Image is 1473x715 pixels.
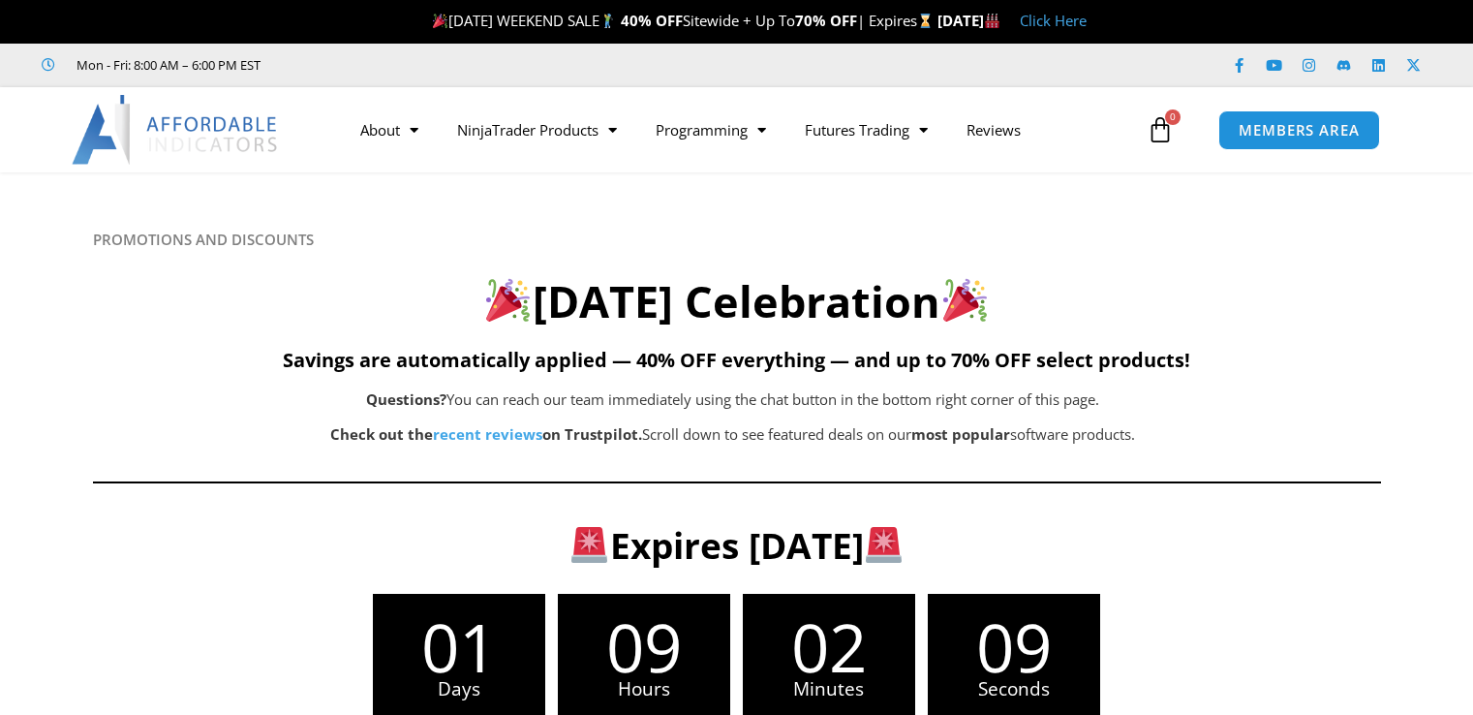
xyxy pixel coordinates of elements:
span: Seconds [928,680,1100,699]
span: Hours [558,680,730,699]
span: 09 [928,613,1100,680]
iframe: Customer reviews powered by Trustpilot [288,55,578,75]
span: [DATE] WEEKEND SALE Sitewide + Up To | Expires [428,11,936,30]
a: MEMBERS AREA [1218,110,1380,150]
img: 🚨 [866,527,902,563]
a: NinjaTrader Products [438,108,636,152]
a: 0 [1118,102,1203,158]
b: Questions? [366,389,446,409]
h2: [DATE] Celebration [93,273,1381,330]
img: 🏭 [985,14,999,28]
img: LogoAI | Affordable Indicators – NinjaTrader [72,95,280,165]
strong: 40% OFF [621,11,683,30]
span: 01 [373,613,545,680]
span: MEMBERS AREA [1239,123,1360,138]
h5: Savings are automatically applied — 40% OFF everything — and up to 70% OFF select products! [93,349,1381,372]
span: 09 [558,613,730,680]
img: 🏌️‍♂️ [600,14,615,28]
p: You can reach our team immediately using the chat button in the bottom right corner of this page. [190,387,1276,414]
strong: Check out the on Trustpilot. [330,424,642,444]
a: Programming [636,108,785,152]
a: Click Here [1020,11,1087,30]
span: Minutes [743,680,915,699]
span: 0 [1165,109,1181,125]
span: Days [373,680,545,699]
img: 🎉 [433,14,447,28]
h3: Expires [DATE] [195,522,1279,569]
strong: [DATE] [937,11,1000,30]
img: 🚨 [571,527,607,563]
strong: 70% OFF [795,11,857,30]
nav: Menu [341,108,1142,152]
a: recent reviews [433,424,542,444]
a: About [341,108,438,152]
a: Futures Trading [785,108,947,152]
h6: PROMOTIONS AND DISCOUNTS [93,231,1381,249]
img: 🎉 [486,278,530,322]
a: Reviews [947,108,1040,152]
span: Mon - Fri: 8:00 AM – 6:00 PM EST [72,53,261,77]
b: most popular [911,424,1010,444]
p: Scroll down to see featured deals on our software products. [190,421,1276,449]
img: 🎉 [943,278,987,322]
img: ⌛ [918,14,933,28]
span: 02 [743,613,915,680]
